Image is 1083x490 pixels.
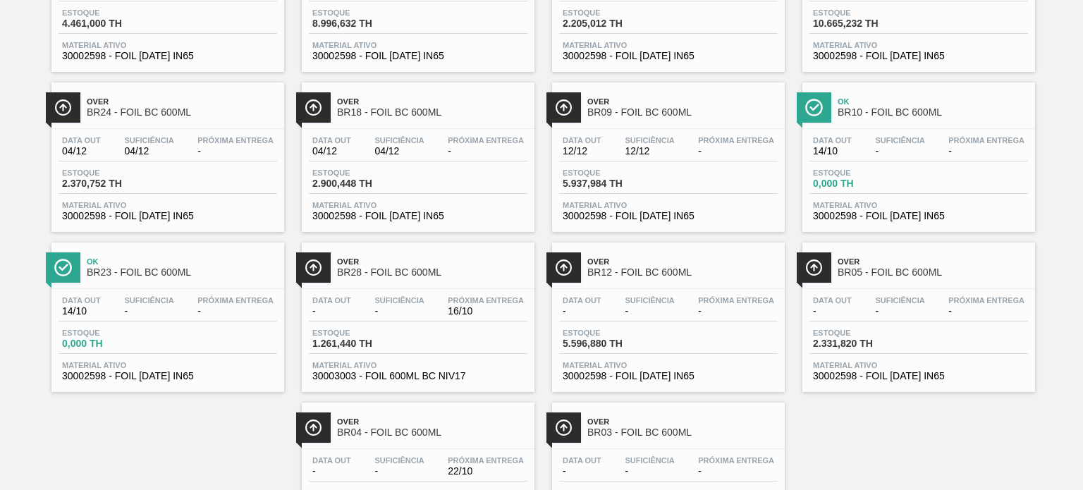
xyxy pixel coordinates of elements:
span: BR24 - FOIL BC 600ML [87,107,277,118]
img: Ícone [54,259,72,276]
span: - [374,306,424,317]
span: - [813,306,852,317]
span: Over [838,257,1028,266]
img: Ícone [805,99,823,116]
span: Suficiência [374,136,424,145]
span: Estoque [312,169,411,177]
span: - [563,306,601,317]
a: ÍconeOverBR05 - FOIL BC 600MLData out-Suficiência-Próxima Entrega-Estoque2.331,820 THMaterial ati... [792,232,1042,392]
span: - [875,146,924,157]
a: ÍconeOkBR23 - FOIL BC 600MLData out14/10Suficiência-Próxima Entrega-Estoque0,000 THMaterial ativo... [41,232,291,392]
span: BR23 - FOIL BC 600ML [87,267,277,278]
span: Suficiência [875,296,924,305]
span: BR09 - FOIL BC 600ML [587,107,778,118]
span: Data out [312,136,351,145]
span: Material ativo [563,41,774,49]
span: 04/12 [312,146,351,157]
span: Estoque [563,8,661,17]
span: Suficiência [374,456,424,465]
span: Suficiência [374,296,424,305]
span: 12/12 [563,146,601,157]
span: 30002598 - FOIL BC 600 IN65 [563,51,774,61]
span: 2.370,752 TH [62,178,161,189]
span: 30002598 - FOIL BC 600 IN65 [312,211,524,221]
span: Material ativo [813,201,1024,209]
span: 30002598 - FOIL BC 600 IN65 [813,371,1024,381]
span: Próxima Entrega [448,456,524,465]
span: Próxima Entrega [448,136,524,145]
span: Próxima Entrega [698,456,774,465]
span: Estoque [62,329,161,337]
span: Suficiência [124,296,173,305]
span: Suficiência [124,136,173,145]
span: Material ativo [62,201,274,209]
span: BR05 - FOIL BC 600ML [838,267,1028,278]
span: Material ativo [813,361,1024,369]
span: Over [587,97,778,106]
span: 30002598 - FOIL BC 600 IN65 [563,371,774,381]
img: Ícone [555,99,573,116]
span: - [563,466,601,477]
span: Over [587,257,778,266]
span: 14/10 [62,306,101,317]
span: 2.205,012 TH [563,18,661,29]
span: Próxima Entrega [948,296,1024,305]
span: 16/10 [448,306,524,317]
span: Over [87,97,277,106]
span: 30002598 - FOIL BC 600 IN65 [813,51,1024,61]
span: 14/10 [813,146,852,157]
a: ÍconeOverBR28 - FOIL BC 600MLData out-Suficiência-Próxima Entrega16/10Estoque1.261,440 THMaterial... [291,232,541,392]
img: Ícone [305,419,322,436]
span: Suficiência [625,456,674,465]
span: Material ativo [312,41,524,49]
span: 04/12 [124,146,173,157]
span: BR03 - FOIL BC 600ML [587,427,778,438]
span: BR10 - FOIL BC 600ML [838,107,1028,118]
span: 30002598 - FOIL BC 600 IN65 [563,211,774,221]
span: - [374,466,424,477]
span: 30002598 - FOIL BC 600 IN65 [62,371,274,381]
span: - [312,306,351,317]
span: Próxima Entrega [197,136,274,145]
img: Ícone [805,259,823,276]
span: 1.261,440 TH [312,338,411,349]
span: Próxima Entrega [698,136,774,145]
span: Over [337,417,527,426]
span: Suficiência [625,136,674,145]
span: BR12 - FOIL BC 600ML [587,267,778,278]
span: BR28 - FOIL BC 600ML [337,267,527,278]
span: Data out [813,136,852,145]
span: Material ativo [563,201,774,209]
span: Material ativo [312,361,524,369]
span: Data out [563,296,601,305]
span: - [698,466,774,477]
span: - [875,306,924,317]
span: 12/12 [625,146,674,157]
span: Estoque [813,8,912,17]
span: Over [337,257,527,266]
a: ÍconeOverBR18 - FOIL BC 600MLData out04/12Suficiência04/12Próxima Entrega-Estoque2.900,448 THMate... [291,72,541,232]
span: Estoque [563,329,661,337]
span: Data out [62,296,101,305]
span: 30002598 - FOIL BC 600 IN65 [813,211,1024,221]
span: 10.665,232 TH [813,18,912,29]
span: Data out [312,456,351,465]
span: - [698,146,774,157]
span: Material ativo [62,361,274,369]
img: Ícone [305,259,322,276]
span: Material ativo [813,41,1024,49]
span: 2.331,820 TH [813,338,912,349]
span: - [312,466,351,477]
span: - [448,146,524,157]
span: Data out [813,296,852,305]
a: ÍconeOverBR09 - FOIL BC 600MLData out12/12Suficiência12/12Próxima Entrega-Estoque5.937,984 THMate... [541,72,792,232]
span: 30003003 - FOIL 600ML BC NIV17 [312,371,524,381]
span: 5.596,880 TH [563,338,661,349]
span: - [124,306,173,317]
span: - [625,306,674,317]
span: Material ativo [563,361,774,369]
span: Estoque [813,329,912,337]
span: 0,000 TH [813,178,912,189]
span: - [948,306,1024,317]
img: Ícone [555,419,573,436]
